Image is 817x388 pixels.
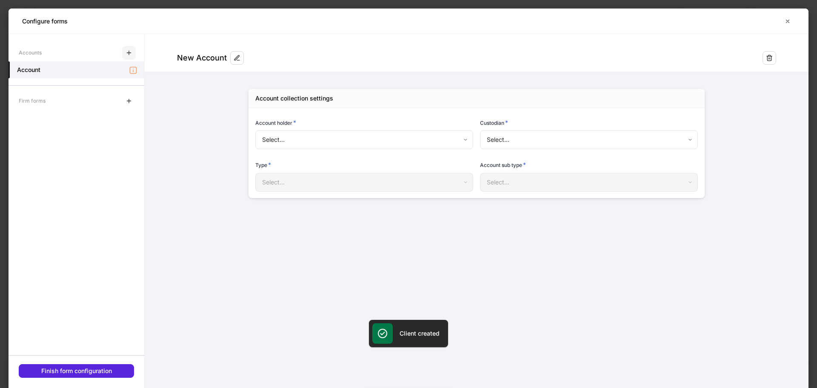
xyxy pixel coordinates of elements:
a: Account [9,61,144,78]
div: Select... [480,173,697,192]
h6: Custodian [480,118,508,127]
div: Account collection settings [255,94,333,103]
div: Finish form configuration [41,368,112,374]
div: Select... [255,130,473,149]
div: Select... [255,173,473,192]
h5: Configure forms [22,17,68,26]
h5: Client created [400,329,440,338]
div: Firm forms [19,93,46,108]
div: Select... [480,130,697,149]
button: Finish form configuration [19,364,134,378]
div: Accounts [19,45,42,60]
div: New Account [177,53,227,63]
h6: Account holder [255,118,296,127]
h6: Type [255,161,271,169]
h5: Account [17,66,40,74]
h6: Account sub type [480,161,526,169]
